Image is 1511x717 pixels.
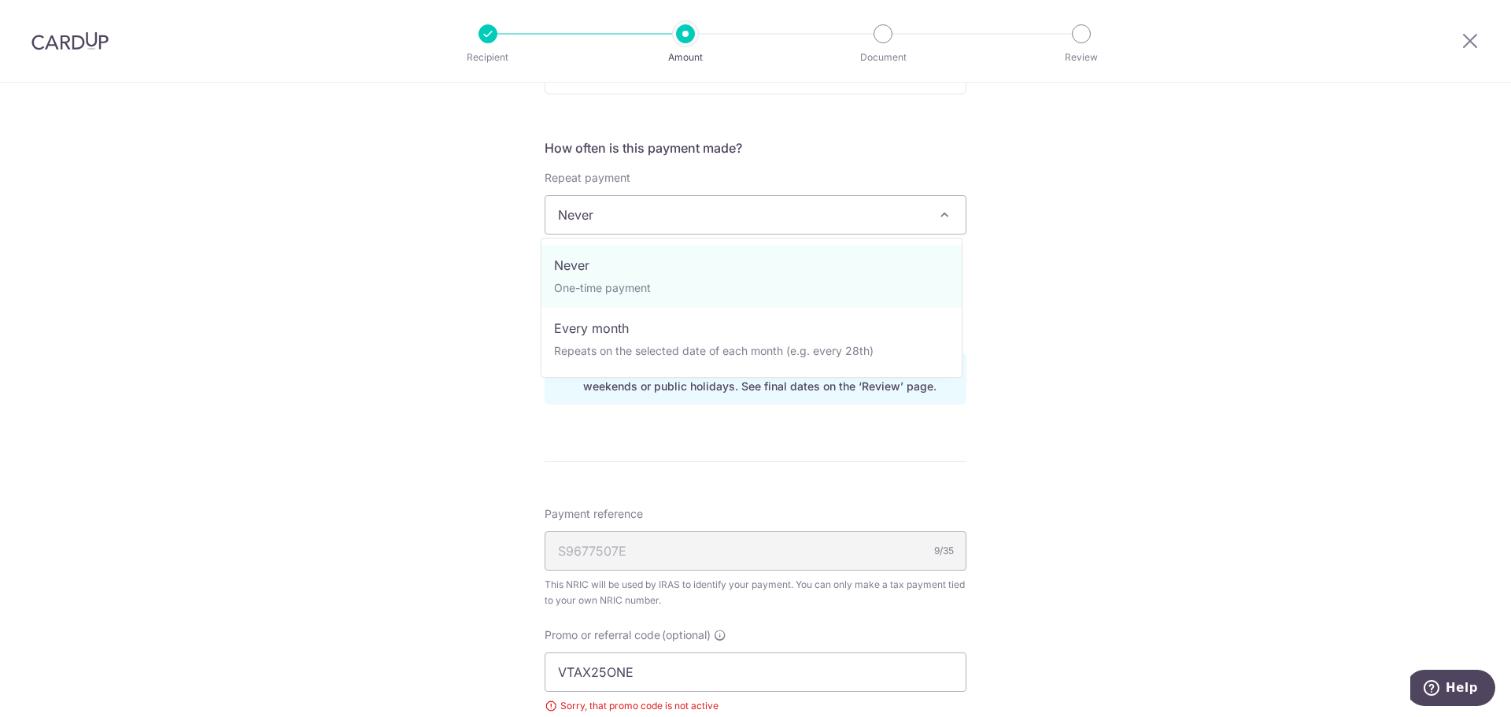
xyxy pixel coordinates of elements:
div: 9/35 [934,543,954,559]
p: Payment due and charge dates may be adjusted if it falls on weekends or public holidays. See fina... [583,363,953,394]
span: Payment reference [545,506,643,522]
p: Never [554,256,949,275]
div: Sorry, that promo code is not active [545,698,966,714]
p: Amount [627,50,744,65]
p: Document [825,50,941,65]
span: Never [545,196,966,234]
p: Recipient [430,50,546,65]
p: Review [1023,50,1140,65]
span: (optional) [662,627,711,643]
h5: How often is this payment made? [545,139,966,157]
p: Every month [554,319,949,338]
div: This NRIC will be used by IRAS to identify your payment. You can only make a tax payment tied to ... [545,577,966,608]
small: Repeats on the selected date of each month (e.g. every 28th) [554,344,874,357]
span: Promo or referral code [545,627,660,643]
img: CardUp [31,31,109,50]
span: Never [545,195,966,235]
label: Repeat payment [545,170,630,186]
small: One-time payment [554,281,651,294]
iframe: Opens a widget where you can find more information [1410,670,1495,709]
